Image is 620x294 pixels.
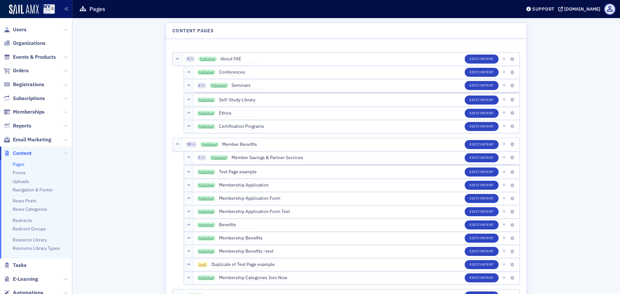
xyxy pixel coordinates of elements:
span: Ethics [219,110,255,117]
button: EditContent [465,55,499,64]
a: Published [197,222,216,228]
div: [DOMAIN_NAME] [564,6,600,12]
span: Content [478,155,494,160]
a: Pages [13,161,25,167]
span: Membership Categories Join Now [219,274,287,281]
span: Content [478,262,494,267]
span: Reports [13,122,31,129]
a: Published [210,83,228,88]
a: Uploads [13,178,29,184]
span: Orders [13,67,29,74]
a: Organizations [4,40,46,47]
button: EditContent [465,81,499,90]
button: EditContent [465,109,499,118]
span: Membership Application Form Test [219,208,290,215]
span: Content [478,169,494,174]
span: Users [13,26,26,33]
span: Benefits [219,221,255,228]
a: News Categories [13,206,47,212]
a: Published [197,183,216,188]
span: Certification Programs [219,123,264,130]
button: EditContent [465,122,499,131]
span: Content [478,222,494,227]
span: Content [478,183,494,187]
div: Support [532,6,554,12]
a: Published [197,236,216,241]
span: Content [13,150,32,157]
span: Content [478,70,494,74]
a: Published [200,142,219,147]
a: Resource Library [13,237,47,243]
a: Published [210,155,228,160]
button: EditContent [465,96,499,105]
span: Content [478,236,494,240]
a: News Posts [13,198,36,204]
a: Published [198,56,217,62]
a: Navigation & Footer [13,187,53,193]
span: Content [478,196,494,200]
a: Tasks [4,262,26,269]
a: Published [197,97,216,103]
button: EditContent [465,234,499,243]
span: Draft [197,262,208,267]
button: EditContent [465,260,499,269]
a: Subscriptions [4,95,45,102]
button: EditContent [465,273,499,282]
a: Resource Library Types [13,245,60,251]
a: Forms [13,170,26,176]
span: Email Marketing [13,136,51,143]
a: Memberships [4,108,45,116]
a: Published [197,249,216,254]
span: Content [478,142,494,147]
a: Published [197,275,216,280]
span: Membership Application [219,182,269,189]
button: [DOMAIN_NAME] [558,7,603,11]
a: Registrations [4,81,44,88]
button: EditContent [465,167,499,177]
span: Content [478,275,494,280]
span: Member Savings & Partner Services [232,154,303,161]
a: Users [4,26,26,33]
a: Reports [4,122,31,129]
button: EditContent [465,153,499,162]
span: Subscriptions [13,95,45,102]
span: Membership Benefits -test [219,248,274,255]
h1: Pages [89,5,105,13]
a: Events & Products [4,54,56,61]
span: Self-Study Library [219,96,255,104]
a: Orders [4,67,29,74]
span: E-Learning [13,276,38,283]
span: Content [478,83,494,87]
a: View Homepage [39,4,55,15]
span: Conferences [219,69,255,76]
a: Email Marketing [4,136,51,143]
span: Content [478,97,494,102]
span: 10 [187,142,191,147]
span: Registrations [13,81,44,88]
span: 4 [199,83,201,88]
span: 5 [187,57,189,61]
a: Redirect Groups [13,226,46,232]
span: 1 [199,155,201,160]
a: Published [197,209,216,214]
img: SailAMX [43,4,55,14]
span: Organizations [13,40,46,47]
span: Test Page example [219,168,257,176]
button: EditContent [465,68,499,77]
span: About FAE [220,56,256,63]
span: Duplicate of Test Page example [212,261,275,268]
span: Content [478,209,494,214]
button: EditContent [465,247,499,256]
a: SailAMX [9,5,39,15]
span: Member Benefits [222,141,258,148]
a: E-Learning [4,276,38,283]
a: Published [197,169,216,175]
span: Content [478,111,494,115]
button: EditContent [465,181,499,190]
span: Memberships [13,108,45,116]
span: Events & Products [13,54,56,61]
span: Tasks [13,262,26,269]
a: Published [197,124,216,129]
a: Published [197,196,216,201]
span: Membership Application Form [219,195,280,202]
